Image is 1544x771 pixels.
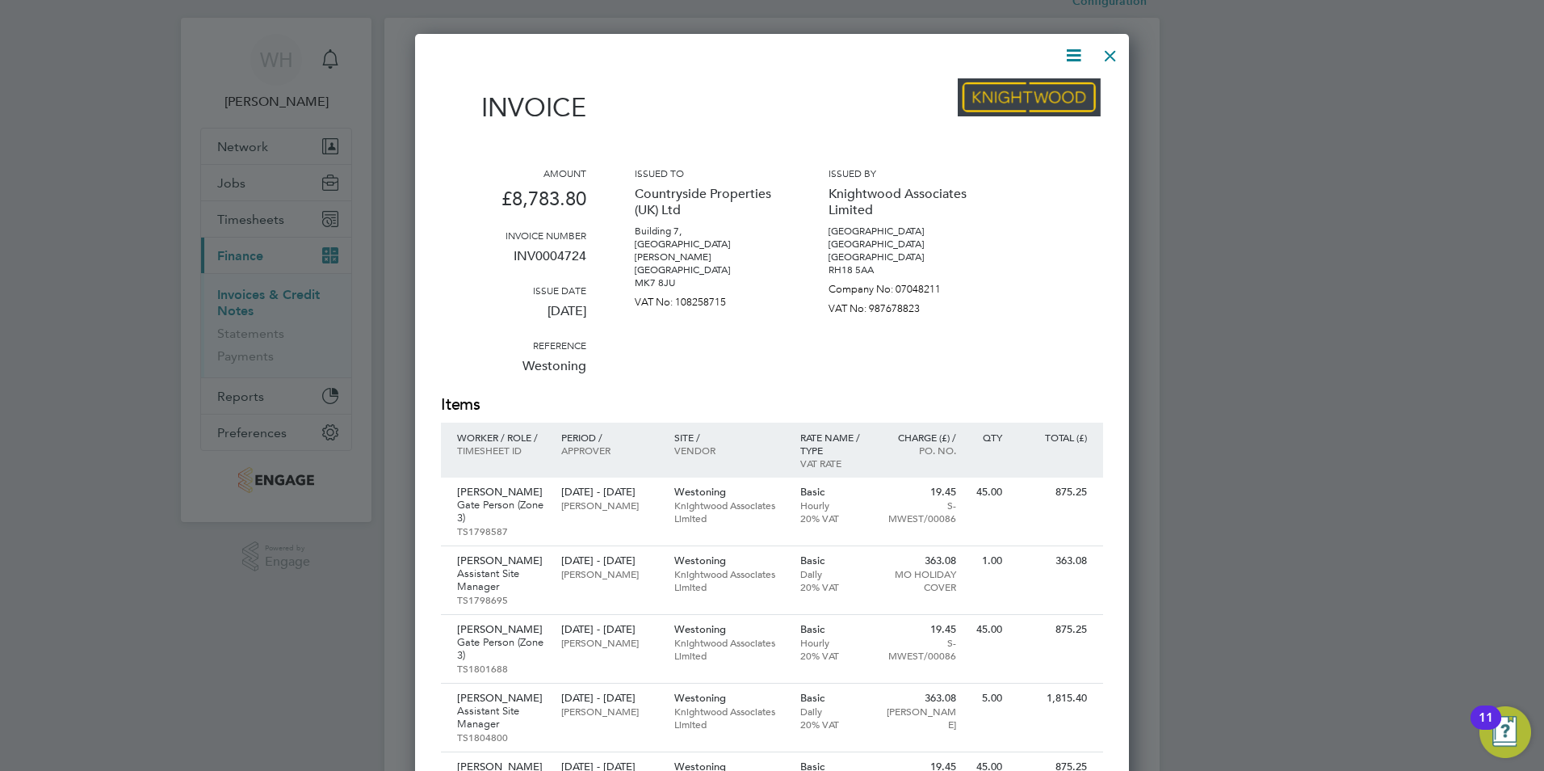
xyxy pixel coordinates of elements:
[457,567,545,593] p: Assistant Site Manager
[441,92,586,123] h1: Invoice
[972,486,1002,499] p: 45.00
[800,554,871,567] p: Basic
[886,692,956,705] p: 363.08
[635,179,780,225] p: Countryside Properties (UK) Ltd
[800,692,871,705] p: Basic
[800,567,871,580] p: Daily
[635,238,780,251] p: [GEOGRAPHIC_DATA]
[972,623,1002,636] p: 45.00
[674,636,784,662] p: Knightwood Associates Limited
[886,705,956,731] p: [PERSON_NAME]
[829,179,974,225] p: Knightwood Associates Limited
[674,554,784,567] p: Westoning
[674,444,784,457] p: Vendor
[457,499,545,525] p: Gate Person (Zone 3)
[1018,692,1087,705] p: 1,815.40
[441,242,586,284] p: INV0004724
[829,251,974,263] p: [GEOGRAPHIC_DATA]
[561,567,657,580] p: [PERSON_NAME]
[829,225,974,238] p: [GEOGRAPHIC_DATA]
[800,649,871,662] p: 20% VAT
[561,554,657,567] p: [DATE] - [DATE]
[800,499,871,512] p: Hourly
[886,567,956,593] p: MO HOLIDAY COVER
[457,486,545,499] p: [PERSON_NAME]
[886,636,956,662] p: S-MWEST/00086
[457,692,545,705] p: [PERSON_NAME]
[1479,706,1531,758] button: Open Resource Center, 11 new notifications
[561,499,657,512] p: [PERSON_NAME]
[457,554,545,567] p: [PERSON_NAME]
[1479,718,1493,739] div: 11
[829,166,974,179] h3: Issued by
[800,512,871,525] p: 20% VAT
[800,623,871,636] p: Basic
[561,623,657,636] p: [DATE] - [DATE]
[561,486,657,499] p: [DATE] - [DATE]
[457,444,545,457] p: Timesheet ID
[457,705,545,731] p: Assistant Site Manager
[886,499,956,525] p: S-MWEST/00086
[800,486,871,499] p: Basic
[561,431,657,444] p: Period /
[800,705,871,718] p: Daily
[674,486,784,499] p: Westoning
[829,296,974,315] p: VAT No: 987678823
[457,731,545,744] p: TS1804800
[441,284,586,297] h3: Issue date
[441,297,586,339] p: [DATE]
[635,276,780,289] p: MK7 8JU
[886,444,956,457] p: Po. No.
[457,662,545,675] p: TS1801688
[1018,431,1087,444] p: Total (£)
[635,289,780,309] p: VAT No: 108258715
[561,444,657,457] p: Approver
[829,263,974,276] p: RH18 5AA
[441,352,586,394] p: Westoning
[972,692,1002,705] p: 5.00
[674,692,784,705] p: Westoning
[800,457,871,470] p: VAT rate
[441,179,586,229] p: £8,783.80
[441,339,586,352] h3: Reference
[674,623,784,636] p: Westoning
[972,431,1002,444] p: QTY
[457,636,545,662] p: Gate Person (Zone 3)
[457,525,545,537] p: TS1798587
[886,431,956,444] p: Charge (£) /
[800,718,871,731] p: 20% VAT
[457,431,545,444] p: Worker / Role /
[561,705,657,718] p: [PERSON_NAME]
[829,276,974,296] p: Company No: 07048211
[441,229,586,242] h3: Invoice number
[674,705,784,731] p: Knightwood Associates Limited
[441,166,586,179] h3: Amount
[886,623,956,636] p: 19.45
[674,431,784,444] p: Site /
[1018,623,1087,636] p: 875.25
[561,636,657,649] p: [PERSON_NAME]
[958,78,1103,116] img: knightwood-logo-remittance.png
[800,636,871,649] p: Hourly
[886,486,956,499] p: 19.45
[635,166,780,179] h3: Issued to
[674,567,784,593] p: Knightwood Associates Limited
[457,623,545,636] p: [PERSON_NAME]
[441,394,1103,416] h2: Items
[886,554,956,567] p: 363.08
[561,692,657,705] p: [DATE] - [DATE]
[972,554,1002,567] p: 1.00
[800,580,871,593] p: 20% VAT
[1018,554,1087,567] p: 363.08
[1018,486,1087,499] p: 875.25
[457,593,545,606] p: TS1798695
[800,431,871,457] p: Rate name / type
[674,499,784,525] p: Knightwood Associates Limited
[829,238,974,251] p: [GEOGRAPHIC_DATA]
[635,251,780,276] p: [PERSON_NAME][GEOGRAPHIC_DATA]
[635,225,780,238] p: Building 7,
